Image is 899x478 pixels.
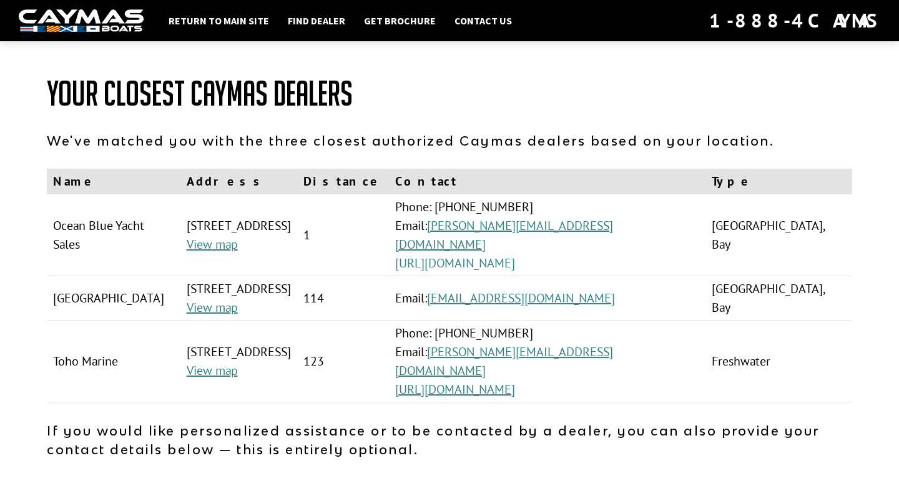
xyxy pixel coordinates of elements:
th: Distance [297,169,389,194]
a: View map [187,236,238,252]
td: 123 [297,321,389,402]
td: 1 [297,194,389,276]
img: white-logo-c9c8dbefe5ff5ceceb0f0178aa75bf4bb51f6bca0971e226c86eb53dfe498488.png [19,9,144,32]
a: [PERSON_NAME][EMAIL_ADDRESS][DOMAIN_NAME] [395,344,613,379]
a: [URL][DOMAIN_NAME] [395,381,515,397]
td: [STREET_ADDRESS] [180,276,297,321]
td: [STREET_ADDRESS] [180,321,297,402]
p: If you would like personalized assistance or to be contacted by a dealer, you can also provide yo... [47,421,852,459]
td: Phone: [PHONE_NUMBER] Email: [389,321,705,402]
a: Get Brochure [358,12,442,29]
a: View map [187,362,238,379]
th: Address [180,169,297,194]
td: Ocean Blue Yacht Sales [47,194,180,276]
a: Contact Us [448,12,518,29]
a: [URL][DOMAIN_NAME] [395,255,515,271]
a: [PERSON_NAME][EMAIL_ADDRESS][DOMAIN_NAME] [395,217,613,252]
div: 1-888-4CAYMAS [709,7,880,34]
td: [GEOGRAPHIC_DATA], Bay [705,276,852,321]
a: Return to main site [162,12,275,29]
a: [EMAIL_ADDRESS][DOMAIN_NAME] [427,290,615,306]
td: Freshwater [705,321,852,402]
td: Email: [389,276,705,321]
th: Contact [389,169,705,194]
h1: Your Closest Caymas Dealers [47,75,852,112]
th: Type [705,169,852,194]
td: Phone: [PHONE_NUMBER] Email: [389,194,705,276]
a: Find Dealer [282,12,351,29]
td: [GEOGRAPHIC_DATA] [47,276,180,321]
a: View map [187,299,238,316]
th: Name [47,169,180,194]
td: 114 [297,276,389,321]
td: [STREET_ADDRESS] [180,194,297,276]
p: We've matched you with the three closest authorized Caymas dealers based on your location. [47,131,852,150]
td: Toho Marine [47,321,180,402]
td: [GEOGRAPHIC_DATA], Bay [705,194,852,276]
